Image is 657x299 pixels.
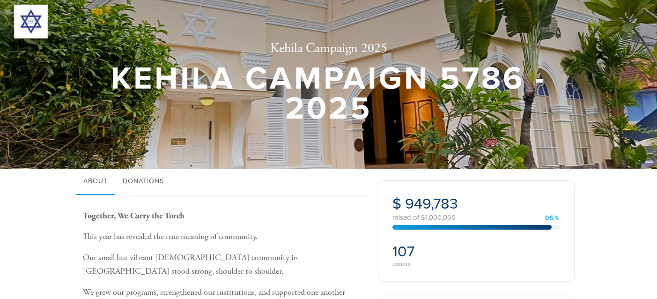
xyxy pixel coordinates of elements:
img: 300x300_JWB%20logo.png [14,5,48,38]
h1: Kehila Campaign 5786 - 2025 [109,64,549,124]
p: Our small but vibrant [DEMOGRAPHIC_DATA] community in [GEOGRAPHIC_DATA] stood strong, shoulder to... [83,251,364,278]
span: 949,783 [405,195,458,213]
div: raised of $1,000,000 [392,214,560,221]
span: $ [392,195,401,213]
h2: Kehila Campaign 2025 [109,41,549,57]
p: This year has revealed the true meaning of community. [83,230,364,244]
h2: 107 [392,243,473,261]
a: About [76,169,115,195]
b: Together, We Carry the Torch [83,210,185,221]
div: 95% [545,215,560,222]
div: donors [392,261,473,267]
a: Donations [115,169,171,195]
